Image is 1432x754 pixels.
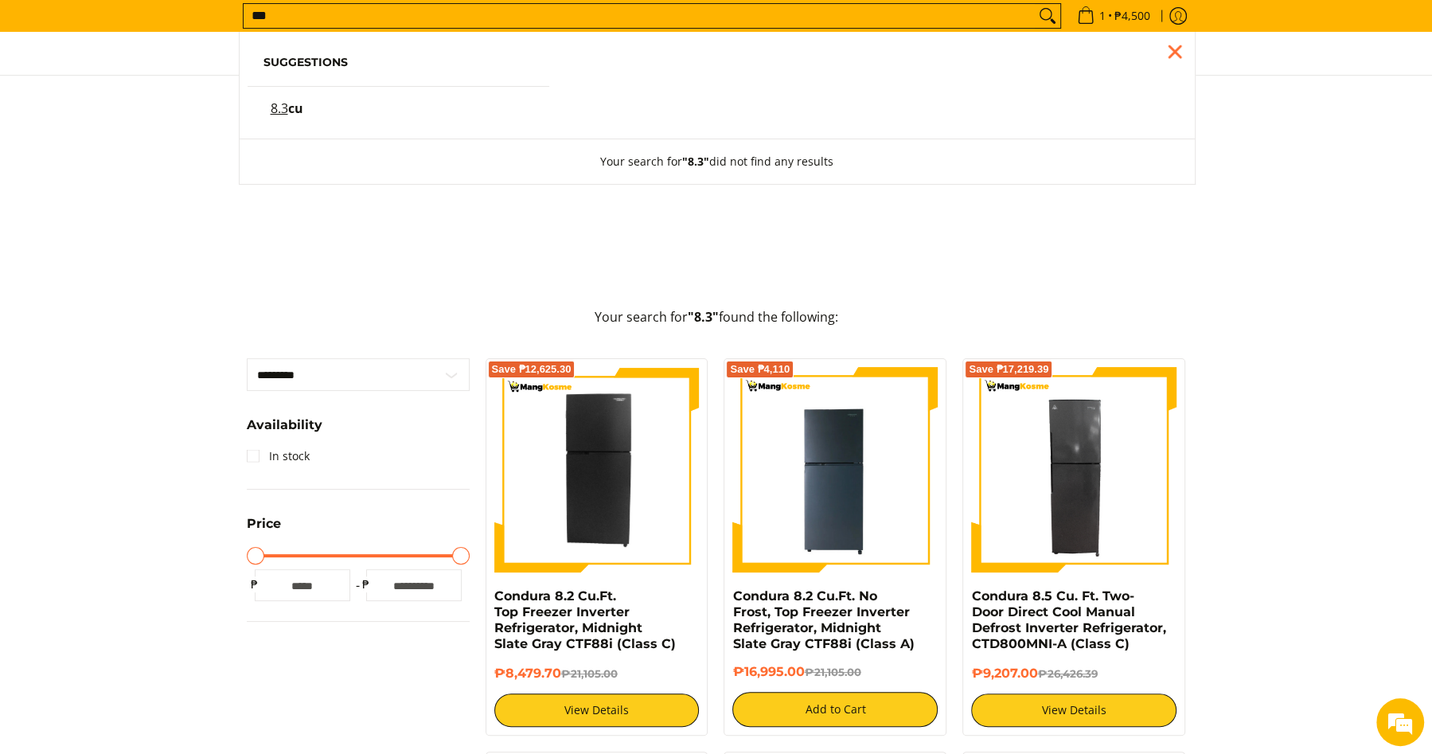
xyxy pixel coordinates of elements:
strong: "8.3" [688,308,719,326]
span: Save ₱17,219.39 [969,365,1048,374]
span: • [1072,7,1155,25]
div: Minimize live chat window [261,8,299,46]
a: View Details [971,693,1176,727]
h6: ₱16,995.00 [732,664,938,680]
h6: ₱9,207.00 [971,666,1176,682]
mark: 8.3 [271,100,288,117]
span: ₱ [247,576,263,592]
summary: Open [247,518,281,542]
strong: "8.3" [682,154,709,169]
span: cu [288,100,303,117]
span: ₱ [358,576,374,592]
a: Condura 8.2 Cu.Ft. No Frost, Top Freezer Inverter Refrigerator, Midnight Slate Gray CTF88i (Class A) [732,588,914,651]
del: ₱21,105.00 [804,666,860,678]
span: We're online! [92,201,220,361]
h6: ₱8,479.70 [494,666,700,682]
span: ₱4,500 [1112,10,1153,21]
a: Condura 8.2 Cu.Ft. Top Freezer Inverter Refrigerator, Midnight Slate Gray CTF88i (Class C) [494,588,676,651]
h6: Suggestions [263,56,534,70]
a: View Details [494,693,700,727]
p: 8.3 cu [271,103,303,131]
a: 8.3 cu [263,103,534,131]
a: Condura 8.5 Cu. Ft. Two-Door Direct Cool Manual Defrost Inverter Refrigerator, CTD800MNI-A (Class C) [971,588,1165,651]
span: Availability [247,419,322,432]
img: Condura 8.2 Cu.Ft. Top Freezer Inverter Refrigerator, Midnight Slate Gray CTF88i (Class C) [494,367,700,572]
del: ₱26,426.39 [1037,667,1097,680]
button: Search [1035,4,1060,28]
span: Save ₱12,625.30 [492,365,572,374]
img: Condura 8.5 Cu. Ft. Two-Door Direct Cool Manual Defrost Inverter Refrigerator, CTD800MNI-A (Class C) [971,367,1176,572]
span: 1 [1097,10,1108,21]
textarea: Type your message and hit 'Enter' [8,435,303,490]
span: Price [247,518,281,530]
a: In stock [247,443,310,469]
button: Your search for"8.3"did not find any results [584,139,849,184]
del: ₱21,105.00 [561,667,618,680]
span: Save ₱4,110 [730,365,790,374]
div: Chat with us now [83,89,267,110]
img: Condura 8.2 Cu.Ft. No Frost, Top Freezer Inverter Refrigerator, Midnight Slate Gray CTF88i (Class A) [732,367,938,572]
summary: Open [247,419,322,443]
p: Your search for found the following: [247,307,1186,343]
div: Close pop up [1163,40,1187,64]
button: Add to Cart [732,692,938,727]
